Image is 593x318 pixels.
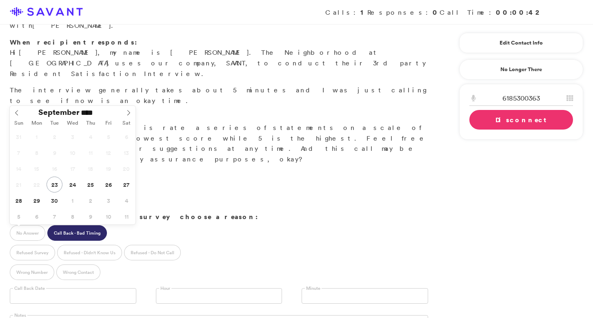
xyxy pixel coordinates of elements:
span: October 9, 2025 [82,208,98,224]
label: Hour [159,285,171,291]
span: September 1, 2025 [29,129,44,145]
span: October 11, 2025 [118,208,134,224]
span: September 22, 2025 [29,177,44,193]
p: Hi , my name is [PERSON_NAME]. The Neighborhood at [GEOGRAPHIC_DATA] uses our company, SAVANT, to... [10,37,428,79]
span: September 16, 2025 [47,161,62,177]
span: September 26, 2025 [100,177,116,193]
span: [PERSON_NAME] [19,48,98,56]
a: Disconnect [469,110,573,130]
span: October 3, 2025 [100,193,116,208]
label: Wrong Number [10,264,54,280]
span: September 14, 2025 [11,161,27,177]
span: September 20, 2025 [118,161,134,177]
strong: When recipient responds: [10,38,137,47]
span: September 18, 2025 [82,161,98,177]
span: September [38,108,80,116]
span: September 11, 2025 [82,145,98,161]
span: Wed [64,121,82,126]
label: Refused - Do Not Call [124,245,181,260]
label: Wrong Contact [56,264,100,280]
span: Tue [46,121,64,126]
span: September 29, 2025 [29,193,44,208]
span: September 30, 2025 [47,193,62,208]
span: [PERSON_NAME] [32,21,111,29]
a: Edit Contact Info [469,36,573,49]
label: Call Back Date [13,285,46,291]
span: October 4, 2025 [118,193,134,208]
strong: 0 [433,8,440,17]
span: September 17, 2025 [64,161,80,177]
p: The interview generally takes about 5 minutes and I was just calling to see if now is an okay time. [10,85,428,106]
span: September 2, 2025 [47,129,62,145]
span: Sun [10,121,28,126]
span: October 1, 2025 [64,193,80,208]
span: September 23, 2025 [47,177,62,193]
span: September 3, 2025 [64,129,80,145]
span: September 4, 2025 [82,129,98,145]
span: September 28, 2025 [11,193,27,208]
span: October 7, 2025 [47,208,62,224]
span: Sat [118,121,135,126]
strong: 1 [360,8,367,17]
label: Refused - Didn't Know Us [57,245,122,260]
span: September 6, 2025 [118,129,134,145]
span: September 15, 2025 [29,161,44,177]
span: September 5, 2025 [100,129,116,145]
span: September 25, 2025 [82,177,98,193]
span: Fri [100,121,118,126]
span: October 5, 2025 [11,208,27,224]
span: October 10, 2025 [100,208,116,224]
span: Mon [28,121,46,126]
span: October 2, 2025 [82,193,98,208]
p: Great. What you'll do is rate a series of statements on a scale of 1 to 5. 1 is the lowest score ... [10,112,428,164]
span: September 12, 2025 [100,145,116,161]
span: August 31, 2025 [11,129,27,145]
span: Thu [82,121,100,126]
label: Call Back - Bad Timing [47,225,107,241]
a: No Longer There [459,59,583,80]
span: September 10, 2025 [64,145,80,161]
label: No Answer [10,225,45,241]
span: September 13, 2025 [118,145,134,161]
span: September 21, 2025 [11,177,27,193]
span: September 9, 2025 [47,145,62,161]
span: September 24, 2025 [64,177,80,193]
span: October 6, 2025 [29,208,44,224]
span: September 7, 2025 [11,145,27,161]
span: September 8, 2025 [29,145,44,161]
span: October 8, 2025 [64,208,80,224]
input: Year [80,108,109,117]
span: September 19, 2025 [100,161,116,177]
span: September 27, 2025 [118,177,134,193]
strong: 00:00:42 [496,8,542,17]
label: Refused Survey [10,245,55,260]
label: Minute [305,285,322,291]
